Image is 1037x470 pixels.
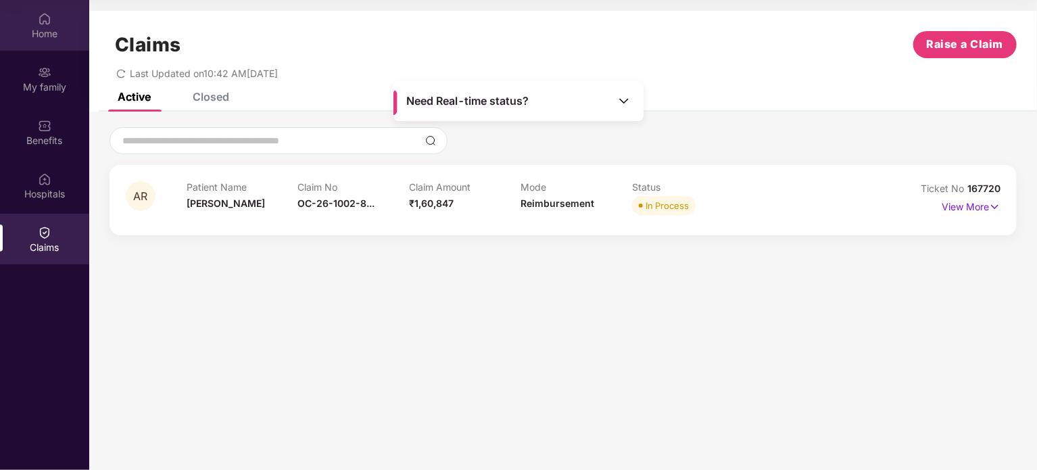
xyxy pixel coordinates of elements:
p: Mode [521,181,632,193]
span: AR [134,191,148,202]
h1: Claims [115,33,181,56]
span: [PERSON_NAME] [187,197,265,209]
span: Ticket No [921,183,967,194]
span: Need Real-time status? [406,94,529,108]
img: svg+xml;base64,PHN2ZyBpZD0iSG9tZSIgeG1sbnM9Imh0dHA6Ly93d3cudzMub3JnLzIwMDAvc3ZnIiB3aWR0aD0iMjAiIG... [38,12,51,26]
img: svg+xml;base64,PHN2ZyBpZD0iQmVuZWZpdHMiIHhtbG5zPSJodHRwOi8vd3d3LnczLm9yZy8yMDAwL3N2ZyIgd2lkdGg9Ij... [38,119,51,133]
div: In Process [646,199,689,212]
p: Claim Amount [409,181,521,193]
span: ₹1,60,847 [409,197,454,209]
span: Last Updated on 10:42 AM[DATE] [130,68,278,79]
img: svg+xml;base64,PHN2ZyBpZD0iU2VhcmNoLTMyeDMyIiB4bWxucz0iaHR0cDovL3d3dy53My5vcmcvMjAwMC9zdmciIHdpZH... [425,135,436,146]
img: svg+xml;base64,PHN2ZyB3aWR0aD0iMjAiIGhlaWdodD0iMjAiIHZpZXdCb3g9IjAgMCAyMCAyMCIgZmlsbD0ibm9uZSIgeG... [38,66,51,79]
img: svg+xml;base64,PHN2ZyB4bWxucz0iaHR0cDovL3d3dy53My5vcmcvMjAwMC9zdmciIHdpZHRoPSIxNyIgaGVpZ2h0PSIxNy... [989,199,1000,214]
p: Patient Name [187,181,298,193]
p: Status [632,181,744,193]
p: Claim No [298,181,410,193]
button: Raise a Claim [913,31,1017,58]
div: Closed [193,90,229,103]
img: Toggle Icon [617,94,631,108]
img: svg+xml;base64,PHN2ZyBpZD0iSG9zcGl0YWxzIiB4bWxucz0iaHR0cDovL3d3dy53My5vcmcvMjAwMC9zdmciIHdpZHRoPS... [38,172,51,186]
span: redo [116,68,126,79]
span: Raise a Claim [927,36,1004,53]
div: Active [118,90,151,103]
img: svg+xml;base64,PHN2ZyBpZD0iQ2xhaW0iIHhtbG5zPSJodHRwOi8vd3d3LnczLm9yZy8yMDAwL3N2ZyIgd2lkdGg9IjIwIi... [38,226,51,239]
span: Reimbursement [521,197,594,209]
span: 167720 [967,183,1000,194]
p: View More [942,196,1000,214]
span: OC-26-1002-8... [298,197,375,209]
